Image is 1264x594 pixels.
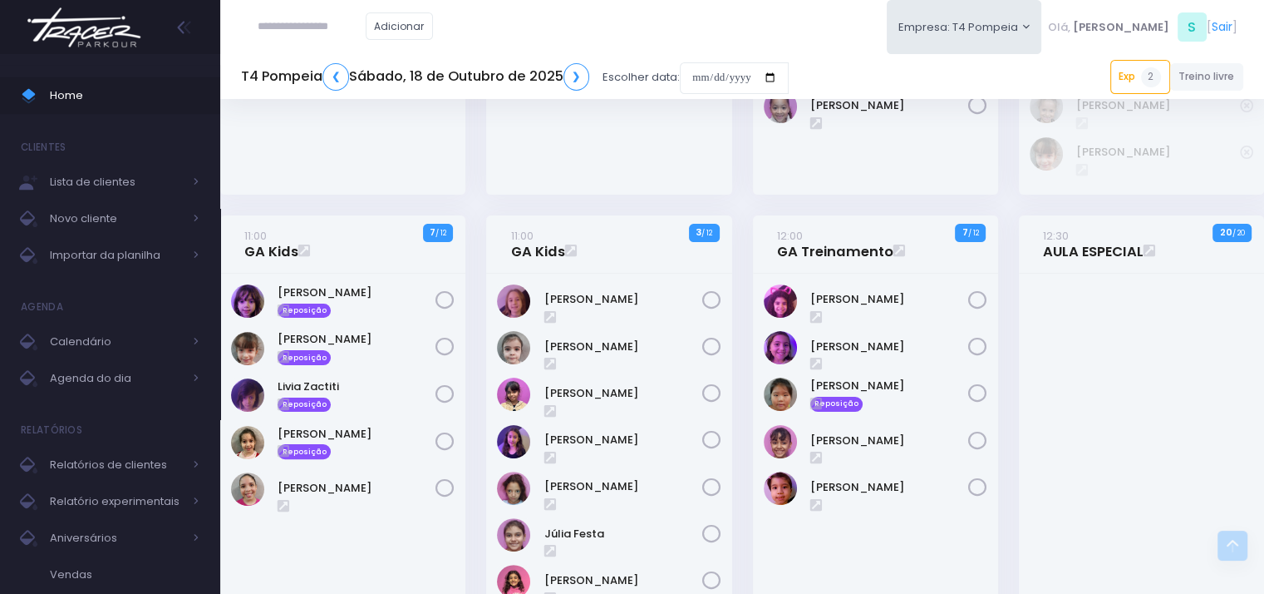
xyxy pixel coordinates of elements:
[764,425,797,458] img: Júlia Caze Rodrigues
[810,339,968,355] a: [PERSON_NAME]
[497,331,530,364] img: Brunna Mateus De Paulo Alves
[1178,12,1207,42] span: S
[241,58,789,97] div: Escolher data:
[810,97,968,114] a: [PERSON_NAME]
[497,425,530,458] img: Isabella Calvo
[231,473,264,506] img: Thaissa Vicente Guedes
[50,245,183,266] span: Importar da planilha
[777,228,803,244] small: 12:00
[21,290,63,324] h4: Agenda
[1141,67,1161,87] span: 2
[278,304,331,319] span: Reposição
[244,227,298,260] a: 11:00GA Kids
[764,285,797,318] img: Catarina souza ramos de Oliveira
[544,572,702,589] a: [PERSON_NAME]
[1043,227,1144,260] a: 12:30AULA ESPECIAL
[366,12,434,40] a: Adicionar
[563,63,590,91] a: ❯
[1076,144,1240,161] a: [PERSON_NAME]
[231,426,264,459] img: Maria eduarda comparsi nunes
[701,228,712,238] small: / 12
[696,225,701,239] strong: 3
[764,472,797,505] img: Yumi Muller
[278,331,435,348] a: [PERSON_NAME]
[50,454,183,476] span: Relatórios de clientes
[50,368,183,389] span: Agenda do dia
[511,228,534,244] small: 11:00
[810,479,968,496] a: [PERSON_NAME]
[810,291,968,308] a: [PERSON_NAME]
[278,426,435,443] a: [PERSON_NAME]
[544,339,702,355] a: [PERSON_NAME]
[322,63,349,91] a: ❮
[244,228,267,244] small: 11:00
[810,433,968,449] a: [PERSON_NAME]
[1048,19,1070,36] span: Olá,
[764,90,797,123] img: Sofia Sandes
[50,331,183,353] span: Calendário
[231,285,264,318] img: Alice Ouafa
[21,131,66,164] h4: Clientes
[435,228,446,238] small: / 12
[497,518,530,552] img: Júlia Festa Tognasca
[810,397,863,412] span: Reposição
[1076,97,1240,114] a: [PERSON_NAME]
[50,85,199,106] span: Home
[544,385,702,402] a: [PERSON_NAME]
[278,444,331,459] span: Reposição
[241,63,589,91] h5: T4 Pompeia Sábado, 18 de Outubro de 2025
[278,350,331,365] span: Reposição
[1041,8,1243,46] div: [ ]
[764,378,797,411] img: Júlia Ayumi Tiba
[430,225,435,239] strong: 7
[1212,18,1232,36] a: Sair
[1043,228,1069,244] small: 12:30
[544,432,702,448] a: [PERSON_NAME]
[231,332,264,365] img: Helena Zanchetta
[1030,137,1063,171] img: Helena Zanchetta
[777,227,893,260] a: 12:00GA Treinamento
[1030,90,1063,123] img: Cecília Mello
[278,480,435,497] a: [PERSON_NAME]
[1073,19,1169,36] span: [PERSON_NAME]
[1232,228,1245,238] small: / 20
[497,472,530,505] img: Julia Pinotti
[1220,225,1232,239] strong: 20
[278,285,435,301] a: [PERSON_NAME]
[764,331,797,364] img: Heloisa Nivolone
[544,526,702,542] a: Júlia Festa
[810,378,968,394] a: [PERSON_NAME]
[967,228,978,238] small: / 12
[1110,60,1170,93] a: Exp2
[231,379,264,412] img: Livia Zactiti Jobim
[962,225,967,239] strong: 7
[21,413,82,447] h4: Relatórios
[50,527,183,549] span: Aniversários
[544,478,702,495] a: [PERSON_NAME]
[278,398,331,413] span: Reposição
[278,379,435,395] a: Livia Zactiti
[497,285,530,318] img: Aurora Andreoni Mello
[50,171,183,193] span: Lista de clientes
[50,491,183,512] span: Relatório experimentais
[497,378,530,411] img: Clarice Lopes
[50,208,183,230] span: Novo cliente
[544,291,702,308] a: [PERSON_NAME]
[50,564,199,586] span: Vendas
[1170,63,1244,91] a: Treino livre
[511,227,565,260] a: 11:00GA Kids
